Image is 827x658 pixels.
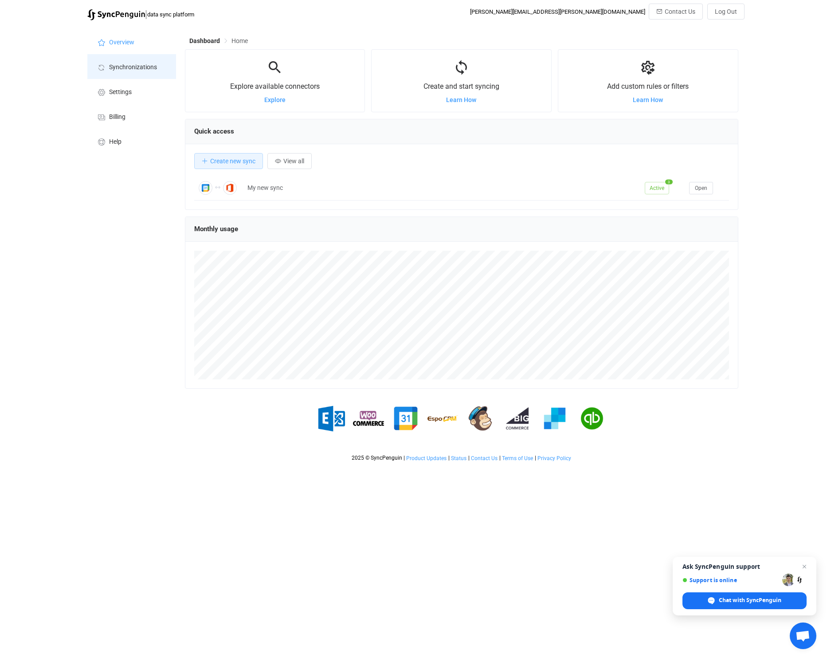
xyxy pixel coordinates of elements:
span: Monthly usage [194,225,238,233]
span: | [404,455,405,461]
span: | [499,455,501,461]
span: Active [645,182,669,194]
button: Create new sync [194,153,263,169]
div: Breadcrumb [189,38,248,44]
img: exchange.png [316,403,347,434]
span: Synchronizations [109,64,157,71]
img: sendgrid.png [539,403,570,434]
span: Help [109,138,122,146]
a: Learn How [446,96,476,103]
span: Create new sync [210,158,255,165]
span: Billing [109,114,125,121]
a: Settings [87,79,176,104]
a: Status [451,455,467,461]
a: Open [689,184,713,191]
a: Learn How [633,96,663,103]
span: 2025 © SyncPenguin [352,455,402,461]
span: | [448,455,450,461]
a: |data sync platform [87,8,194,20]
img: Google Calendar Meetings [199,181,212,195]
span: Explore available connectors [230,82,320,91]
span: data sync platform [147,11,194,18]
span: | [468,455,470,461]
img: Office 365 Calendar Meetings [223,181,237,195]
a: Privacy Policy [537,455,572,461]
span: Privacy Policy [537,455,571,461]
button: Log Out [707,4,745,20]
span: Overview [109,39,134,46]
span: Add custom rules or filters [607,82,689,91]
span: Chat with SyncPenguin [682,592,807,609]
a: Help [87,129,176,154]
span: Create and start syncing [423,82,499,91]
span: Chat with SyncPenguin [719,596,781,604]
span: | [535,455,536,461]
span: Home [231,37,248,44]
a: Open chat [790,623,816,649]
span: Quick access [194,127,234,135]
span: Ask SyncPenguin support [682,563,807,570]
button: View all [267,153,312,169]
div: [PERSON_NAME][EMAIL_ADDRESS][PERSON_NAME][DOMAIN_NAME] [470,8,645,15]
div: My new sync [243,183,640,193]
span: Settings [109,89,132,96]
span: Support is online [682,577,779,583]
a: Contact Us [470,455,498,461]
img: big-commerce.png [502,403,533,434]
span: Contact Us [665,8,695,15]
span: Log Out [715,8,737,15]
a: Overview [87,29,176,54]
a: Synchronizations [87,54,176,79]
span: Contact Us [471,455,498,461]
a: Billing [87,104,176,129]
a: Product Updates [406,455,447,461]
span: 3 [665,179,673,184]
img: mailchimp.png [465,403,496,434]
a: Terms of Use [502,455,533,461]
span: | [145,8,147,20]
span: Dashboard [189,37,220,44]
img: syncpenguin.svg [87,9,145,20]
img: espo-crm.png [427,403,459,434]
img: google.png [390,403,421,434]
a: Explore [264,96,286,103]
img: quickbooks.png [576,403,608,434]
span: Open [695,185,707,191]
img: woo-commerce.png [353,403,384,434]
span: View all [283,158,304,165]
span: Status [451,455,466,461]
button: Contact Us [649,4,703,20]
button: Open [689,182,713,194]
